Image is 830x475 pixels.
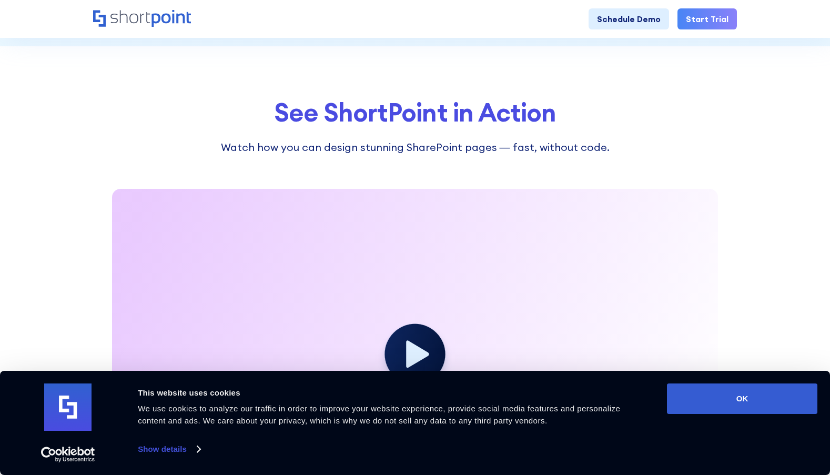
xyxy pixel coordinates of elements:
[138,404,620,425] span: We use cookies to analyze our traffic in order to improve your website experience, provide social...
[138,387,643,399] div: This website uses cookies
[667,383,817,414] button: OK
[93,99,737,127] div: See ShortPoint in Action
[22,447,114,462] a: Usercentrics Cookiebot - opens in a new window
[44,383,92,431] img: logo
[589,8,669,29] a: Schedule Demo
[93,10,191,28] a: Home
[138,441,200,457] a: Show details
[209,139,622,155] div: Watch how you can design stunning SharePoint pages — fast, without code.
[677,8,737,29] a: Start Trial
